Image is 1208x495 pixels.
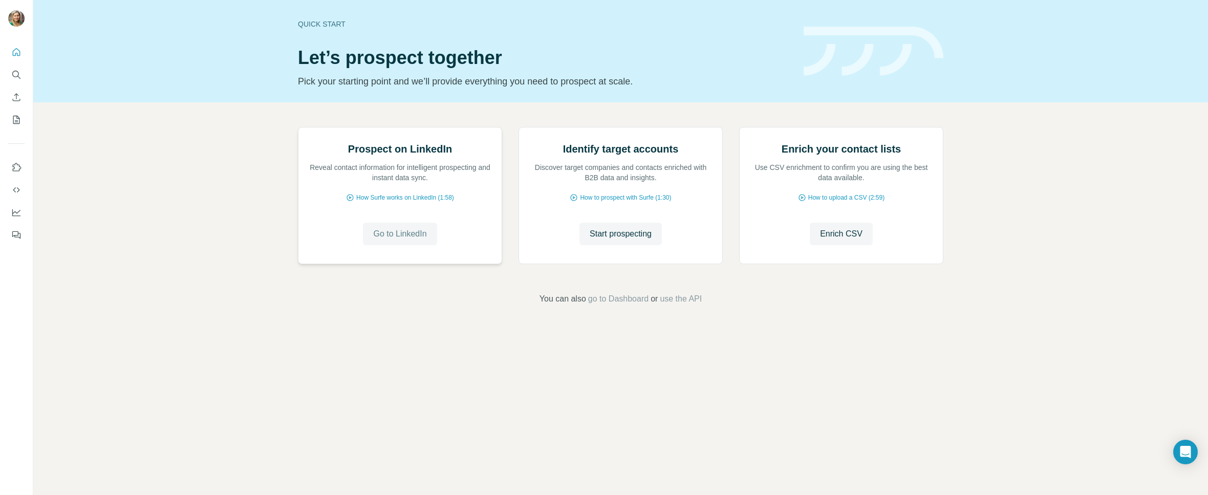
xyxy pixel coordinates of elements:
[808,193,885,202] span: How to upload a CSV (2:59)
[309,162,491,183] p: Reveal contact information for intelligent prospecting and instant data sync.
[8,66,25,84] button: Search
[8,43,25,61] button: Quick start
[298,19,791,29] div: Quick start
[580,193,671,202] span: How to prospect with Surfe (1:30)
[588,293,649,305] button: go to Dashboard
[579,223,662,245] button: Start prospecting
[8,88,25,106] button: Enrich CSV
[298,48,791,68] h1: Let’s prospect together
[8,181,25,199] button: Use Surfe API
[8,203,25,222] button: Dashboard
[1173,440,1198,464] div: Open Intercom Messenger
[373,228,426,240] span: Go to LinkedIn
[298,74,791,89] p: Pick your starting point and we’ll provide everything you need to prospect at scale.
[8,111,25,129] button: My lists
[8,158,25,177] button: Use Surfe on LinkedIn
[750,162,933,183] p: Use CSV enrichment to confirm you are using the best data available.
[820,228,862,240] span: Enrich CSV
[782,142,901,156] h2: Enrich your contact lists
[348,142,452,156] h2: Prospect on LinkedIn
[356,193,454,202] span: How Surfe works on LinkedIn (1:58)
[660,293,702,305] button: use the API
[810,223,873,245] button: Enrich CSV
[529,162,712,183] p: Discover target companies and contacts enriched with B2B data and insights.
[563,142,679,156] h2: Identify target accounts
[8,10,25,27] img: Avatar
[363,223,437,245] button: Go to LinkedIn
[804,27,943,76] img: banner
[540,293,586,305] span: You can also
[651,293,658,305] span: or
[8,226,25,244] button: Feedback
[590,228,652,240] span: Start prospecting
